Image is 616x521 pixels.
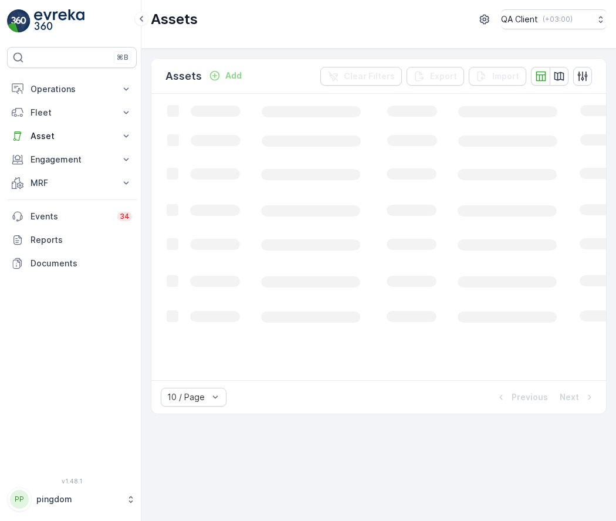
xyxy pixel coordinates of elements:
[7,101,137,124] button: Fleet
[501,9,607,29] button: QA Client(+03:00)
[320,67,402,86] button: Clear Filters
[7,228,137,252] a: Reports
[512,391,548,403] p: Previous
[7,9,31,33] img: logo
[7,252,137,275] a: Documents
[31,83,113,95] p: Operations
[7,487,137,512] button: PPpingdom
[31,234,132,246] p: Reports
[7,478,137,485] span: v 1.48.1
[7,171,137,195] button: MRF
[543,15,573,24] p: ( +03:00 )
[117,53,128,62] p: ⌘B
[10,490,29,509] div: PP
[34,9,84,33] img: logo_light-DOdMpM7g.png
[225,70,242,82] p: Add
[492,70,519,82] p: Import
[469,67,526,86] button: Import
[559,390,597,404] button: Next
[344,70,395,82] p: Clear Filters
[36,493,120,505] p: pingdom
[151,10,198,29] p: Assets
[120,212,130,221] p: 34
[31,107,113,119] p: Fleet
[31,154,113,165] p: Engagement
[31,130,113,142] p: Asset
[31,211,110,222] p: Events
[494,390,549,404] button: Previous
[7,148,137,171] button: Engagement
[560,391,579,403] p: Next
[31,177,113,189] p: MRF
[204,69,246,83] button: Add
[31,258,132,269] p: Documents
[165,68,202,84] p: Assets
[7,124,137,148] button: Asset
[7,77,137,101] button: Operations
[501,13,538,25] p: QA Client
[407,67,464,86] button: Export
[7,205,137,228] a: Events34
[430,70,457,82] p: Export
